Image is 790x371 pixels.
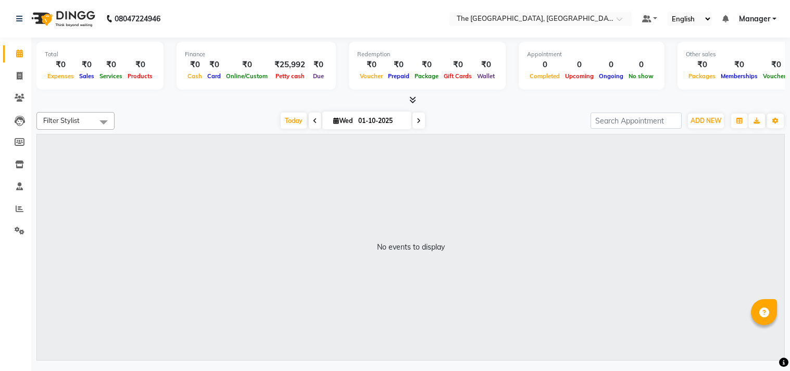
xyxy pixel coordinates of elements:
div: ₹0 [412,59,441,71]
span: Petty cash [273,72,307,80]
div: 0 [562,59,596,71]
span: Online/Custom [223,72,270,80]
div: ₹0 [45,59,77,71]
span: Packages [686,72,718,80]
div: ₹0 [686,59,718,71]
span: Card [205,72,223,80]
span: Wed [331,117,355,125]
div: ₹0 [125,59,155,71]
div: Finance [185,50,328,59]
div: ₹0 [385,59,412,71]
div: ₹25,992 [270,59,309,71]
span: Cash [185,72,205,80]
div: Total [45,50,155,59]
span: Memberships [718,72,760,80]
span: Package [412,72,441,80]
span: Voucher [357,72,385,80]
div: ₹0 [223,59,270,71]
span: Products [125,72,155,80]
b: 08047224946 [115,4,160,33]
div: 0 [626,59,656,71]
span: Ongoing [596,72,626,80]
span: No show [626,72,656,80]
div: 0 [527,59,562,71]
span: Services [97,72,125,80]
div: ₹0 [441,59,474,71]
div: ₹0 [474,59,497,71]
input: 2025-10-01 [355,113,407,129]
button: ADD NEW [688,114,724,128]
div: ₹0 [77,59,97,71]
div: 0 [596,59,626,71]
img: logo [27,4,98,33]
span: Manager [739,14,770,24]
span: Today [281,113,307,129]
span: Completed [527,72,562,80]
span: ADD NEW [691,117,721,125]
span: Upcoming [562,72,596,80]
span: Expenses [45,72,77,80]
div: ₹0 [309,59,328,71]
div: Redemption [357,50,497,59]
div: ₹0 [185,59,205,71]
div: ₹0 [97,59,125,71]
span: Filter Stylist [43,116,80,125]
div: Appointment [527,50,656,59]
div: ₹0 [718,59,760,71]
div: No events to display [377,242,445,253]
span: Prepaid [385,72,412,80]
span: Wallet [474,72,497,80]
span: Gift Cards [441,72,474,80]
span: Sales [77,72,97,80]
div: ₹0 [357,59,385,71]
span: Due [310,72,327,80]
input: Search Appointment [591,113,682,129]
div: ₹0 [205,59,223,71]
